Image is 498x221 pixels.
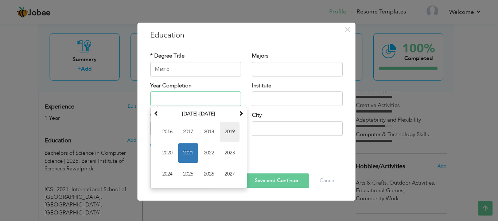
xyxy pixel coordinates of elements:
[252,111,262,119] label: City
[252,52,268,60] label: Majors
[252,82,271,90] label: Institute
[150,52,184,60] label: * Degree Title
[157,143,177,163] span: 2020
[154,111,159,116] span: Previous Decade
[199,164,219,184] span: 2026
[220,164,240,184] span: 2027
[220,122,240,142] span: 2019
[345,23,351,36] span: ×
[238,111,244,116] span: Next Decade
[199,143,219,163] span: 2022
[199,122,219,142] span: 2018
[161,108,237,119] th: Select Decade
[244,173,309,188] button: Save and Continue
[157,164,177,184] span: 2024
[312,173,343,188] button: Cancel
[150,82,191,90] label: Year Completion
[178,164,198,184] span: 2025
[342,24,354,35] button: Close
[157,122,177,142] span: 2016
[178,143,198,163] span: 2021
[178,122,198,142] span: 2017
[150,30,343,41] h3: Education
[44,133,137,217] div: Add your educational degree.
[220,143,240,163] span: 2023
